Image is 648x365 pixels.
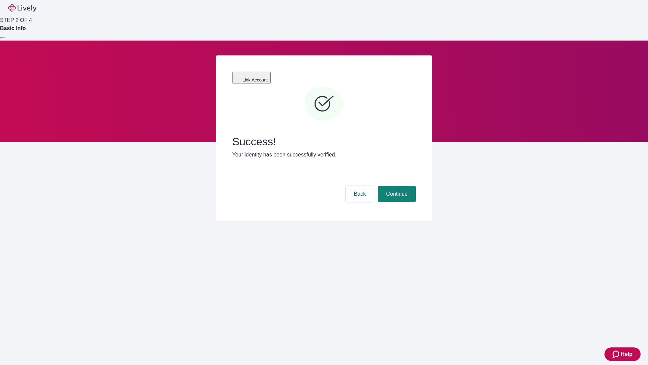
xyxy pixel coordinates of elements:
button: Continue [378,186,416,202]
img: Lively [8,4,36,12]
p: Your identity has been successfully verified. [232,151,416,159]
span: Help [621,350,632,358]
button: Link Account [232,72,271,83]
button: Back [346,186,374,202]
svg: Zendesk support icon [613,350,621,358]
svg: Checkmark icon [304,84,344,124]
button: Zendesk support iconHelp [604,347,641,361]
span: Success! [232,135,416,148]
